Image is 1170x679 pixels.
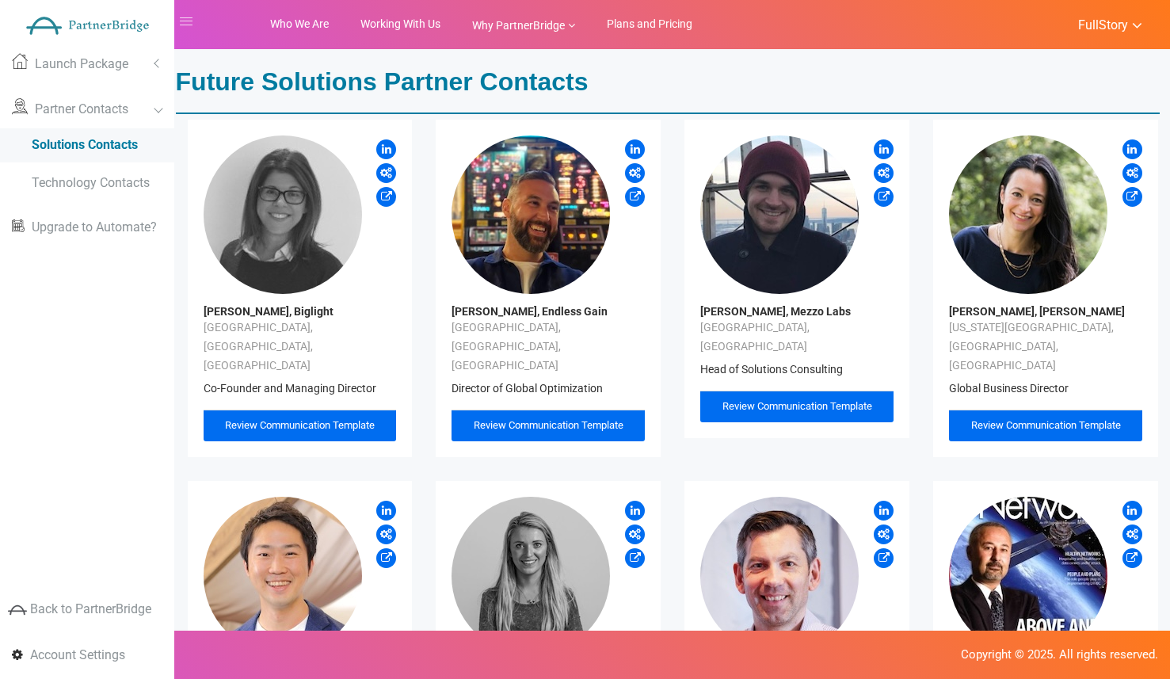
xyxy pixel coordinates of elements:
p: Head of Solutions Consulting [700,360,894,379]
strong: Future Solutions Partner Contacts [176,67,589,96]
img: logo [204,497,362,655]
a: [PERSON_NAME], Mezzo Labs [700,305,851,318]
img: logo [452,497,610,655]
a: [PERSON_NAME], Biglight [204,305,333,318]
p: Global Business Director [949,379,1142,398]
span: FullStory [1078,17,1128,33]
span: Technology Contacts [32,175,150,190]
p: [GEOGRAPHIC_DATA], [GEOGRAPHIC_DATA], [GEOGRAPHIC_DATA] [204,318,397,375]
span: Solutions Contacts [32,137,138,152]
img: logo [452,135,610,294]
a: [PERSON_NAME], Endless Gain [452,305,608,318]
p: [GEOGRAPHIC_DATA], [GEOGRAPHIC_DATA], [GEOGRAPHIC_DATA] [452,318,645,375]
img: logo [949,497,1107,655]
p: [US_STATE][GEOGRAPHIC_DATA], [GEOGRAPHIC_DATA], [GEOGRAPHIC_DATA] [949,318,1142,375]
a: [PERSON_NAME], [PERSON_NAME] [949,305,1125,318]
a: Review Communication Template [700,391,894,422]
img: logo [700,497,859,655]
p: [GEOGRAPHIC_DATA], [GEOGRAPHIC_DATA] [700,318,894,356]
a: Review Communication Template [949,410,1142,441]
img: greyIcon.png [8,601,27,620]
span: Review Communication Template [225,419,375,431]
p: Copyright © 2025. All rights reserved. [12,647,1158,663]
span: Back to PartnerBridge [30,601,151,616]
a: Review Communication Template [452,410,645,441]
span: Account Settings [30,647,125,662]
span: Review Communication Template [722,400,872,412]
p: Co-Founder and Managing Director [204,379,397,398]
img: logo [949,135,1107,294]
span: Launch Package [35,56,128,71]
a: Review Communication Template [204,410,397,441]
img: logo [700,135,859,294]
span: Review Communication Template [474,419,623,431]
span: Upgrade to Automate? [32,219,157,235]
a: FullStory [1061,13,1142,35]
span: Review Communication Template [971,419,1121,431]
span: Partner Contacts [35,101,128,116]
img: logo [204,135,362,294]
p: Director of Global Optimization [452,379,645,398]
